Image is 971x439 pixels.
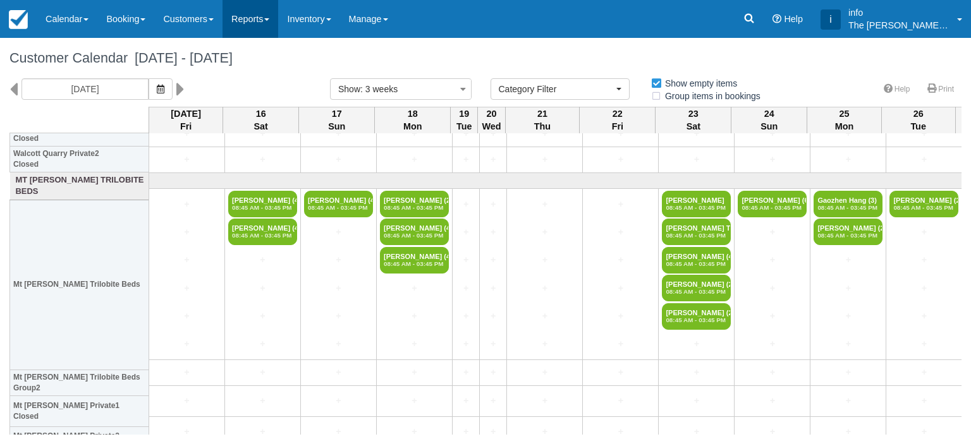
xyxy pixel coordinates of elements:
[889,366,958,379] a: +
[304,226,373,239] a: +
[304,127,373,140] a: +
[10,146,149,172] th: Walcott Quarry Private2 Closed
[152,198,221,211] a: +
[499,83,613,95] span: Category Filter
[299,107,375,133] th: 17 Sun
[152,127,221,140] a: +
[380,310,449,323] a: +
[491,78,630,100] button: Category Filter
[586,310,655,323] a: +
[456,394,476,407] a: +
[893,204,955,212] em: 08:45 AM - 03:45 PM
[380,425,449,438] a: +
[228,127,297,140] a: +
[510,153,579,166] a: +
[456,226,476,239] a: +
[510,127,579,140] a: +
[9,10,28,29] img: checkfront-main-nav-mini-logo.png
[650,87,769,105] label: Group items in bookings
[451,107,478,133] th: 19 Tue
[9,51,962,66] h1: Customer Calendar
[738,282,807,295] a: +
[817,232,879,239] em: 08:45 AM - 03:45 PM
[232,232,293,239] em: 08:45 AM - 03:45 PM
[848,6,950,19] p: info
[738,394,807,407] a: +
[375,107,451,133] th: 18 Mon
[223,107,299,133] th: 16 Sat
[586,198,655,211] a: +
[308,204,369,212] em: 08:45 AM - 03:45 PM
[889,337,958,351] a: +
[738,191,807,217] a: [PERSON_NAME] (6)08:45 AM - 03:45 PM
[380,282,449,295] a: +
[586,394,655,407] a: +
[360,84,398,94] span: : 3 weeks
[483,337,503,351] a: +
[456,310,476,323] a: +
[152,282,221,295] a: +
[456,127,476,140] a: +
[814,394,882,407] a: +
[773,15,781,23] i: Help
[228,366,297,379] a: +
[876,80,918,99] a: Help
[920,80,962,99] a: Print
[228,153,297,166] a: +
[889,153,958,166] a: +
[586,153,655,166] a: +
[483,366,503,379] a: +
[228,282,297,295] a: +
[456,253,476,267] a: +
[380,366,449,379] a: +
[304,253,373,267] a: +
[380,153,449,166] a: +
[228,425,297,438] a: +
[807,107,881,133] th: 25 Mon
[304,366,373,379] a: +
[380,247,449,274] a: [PERSON_NAME] (4)08:45 AM - 03:45 PM
[228,394,297,407] a: +
[384,204,445,212] em: 08:45 AM - 03:45 PM
[483,127,503,140] a: +
[586,425,655,438] a: +
[814,219,882,245] a: [PERSON_NAME] (2)08:45 AM - 03:45 PM
[338,84,360,94] span: Show
[738,337,807,351] a: +
[228,253,297,267] a: +
[304,394,373,407] a: +
[666,260,727,268] em: 08:45 AM - 03:45 PM
[814,191,882,217] a: Gaozhen Hang (3)08:45 AM - 03:45 PM
[152,253,221,267] a: +
[889,127,958,140] a: +
[456,425,476,438] a: +
[586,226,655,239] a: +
[738,310,807,323] a: +
[456,198,476,211] a: +
[304,310,373,323] a: +
[152,394,221,407] a: +
[456,153,476,166] a: +
[510,425,579,438] a: +
[662,275,731,301] a: [PERSON_NAME] (2)08:45 AM - 03:45 PM
[228,337,297,351] a: +
[580,107,656,133] th: 22 Fri
[586,127,655,140] a: +
[650,74,745,93] label: Show empty items
[656,107,731,133] th: 23 Sat
[10,120,149,146] th: Walcott Quarry Private1 Closed
[510,337,579,351] a: +
[814,310,882,323] a: +
[881,107,955,133] th: 26 Tue
[510,253,579,267] a: +
[889,282,958,295] a: +
[510,198,579,211] a: +
[662,337,731,351] a: +
[152,425,221,438] a: +
[889,310,958,323] a: +
[380,394,449,407] a: +
[814,282,882,295] a: +
[384,260,445,268] em: 08:45 AM - 03:45 PM
[738,153,807,166] a: +
[738,366,807,379] a: +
